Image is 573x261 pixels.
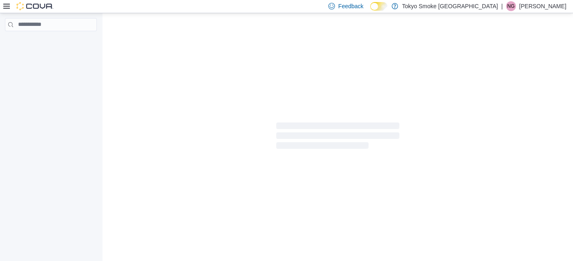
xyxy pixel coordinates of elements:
span: Loading [276,124,399,150]
nav: Complex example [5,33,97,53]
input: Dark Mode [370,2,387,11]
p: Tokyo Smoke [GEOGRAPHIC_DATA] [402,1,498,11]
span: NG [507,1,515,11]
div: Nadine Guindon [506,1,516,11]
p: | [501,1,503,11]
img: Cova [16,2,53,10]
p: [PERSON_NAME] [519,1,566,11]
span: Feedback [338,2,363,10]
